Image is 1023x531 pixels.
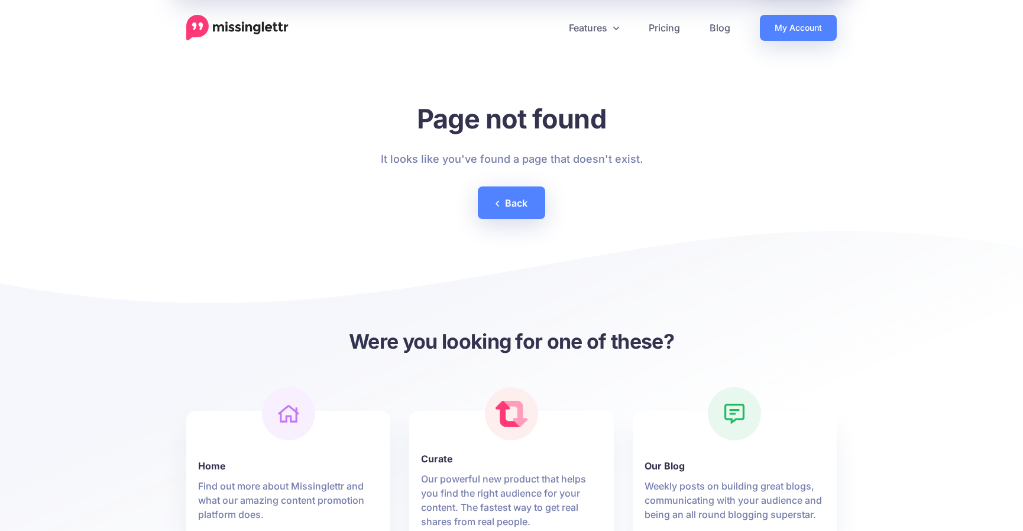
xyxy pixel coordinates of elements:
[695,15,745,41] a: Blog
[645,479,825,522] p: Weekly posts on building great blogs, communicating with your audience and being an all round blo...
[645,459,825,473] b: Our Blog
[198,445,378,522] a: Home Find out more about Missinglettr and what our amazing content promotion platform does.
[478,186,545,219] a: Back
[554,15,634,41] a: Features
[645,445,825,522] a: Our Blog Weekly posts on building great blogs, communicating with your audience and being an all ...
[381,102,643,135] h1: Page not found
[421,472,601,529] p: Our powerful new product that helps you find the right audience for your content. The fastest way...
[198,479,378,522] p: Find out more about Missinglettr and what our amazing content promotion platform does.
[186,328,837,355] h3: Were you looking for one of these?
[421,437,601,529] a: Curate Our powerful new product that helps you find the right audience for your content. The fast...
[760,15,837,41] a: My Account
[198,459,378,473] b: Home
[381,150,643,169] p: It looks like you've found a page that doesn't exist.
[421,452,601,466] b: Curate
[634,15,695,41] a: Pricing
[496,401,527,427] img: curate.png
